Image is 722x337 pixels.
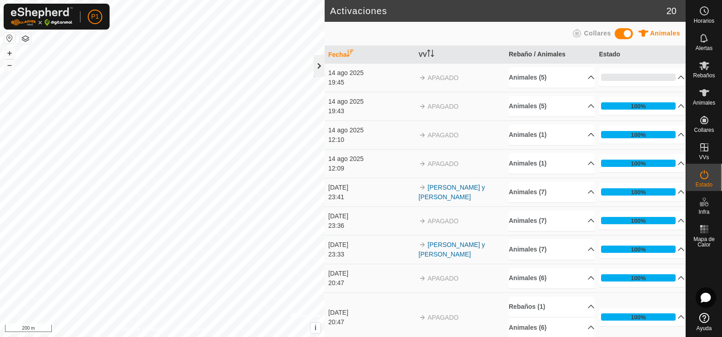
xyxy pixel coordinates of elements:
[328,164,414,173] div: 12:09
[693,73,715,78] span: Rebaños
[419,74,426,81] img: arrow
[694,18,714,24] span: Horarios
[419,241,485,258] a: [PERSON_NAME] y [PERSON_NAME]
[328,126,414,135] div: 14 ago 2025
[428,103,459,110] span: APAGADO
[328,135,414,145] div: 12:10
[509,153,595,174] p-accordion-header: Animales (1)
[601,274,676,282] div: 100%
[599,68,685,86] p-accordion-header: 0%
[599,183,685,201] p-accordion-header: 100%
[509,297,595,317] p-accordion-header: Rebaños (1)
[419,103,426,110] img: arrow
[328,278,414,288] div: 20:47
[415,46,506,64] th: VV
[428,217,459,225] span: APAGADO
[419,241,426,248] img: arrow
[419,131,426,139] img: arrow
[599,308,685,326] p-accordion-header: 100%
[328,78,414,87] div: 19:45
[315,324,316,332] span: i
[696,182,712,187] span: Estado
[328,221,414,231] div: 23:36
[427,51,434,58] p-sorticon: Activar para ordenar
[686,309,722,335] a: Ayuda
[601,313,676,321] div: 100%
[599,97,685,115] p-accordion-header: 100%
[509,96,595,116] p-accordion-header: Animales (5)
[693,100,715,106] span: Animales
[631,313,646,322] div: 100%
[346,51,354,58] p-sorticon: Activar para ordenar
[419,160,426,167] img: arrow
[328,97,414,106] div: 14 ago 2025
[115,325,168,333] a: Política de Privacidad
[631,188,646,196] div: 100%
[509,182,595,202] p-accordion-header: Animales (7)
[328,68,414,78] div: 14 ago 2025
[328,308,414,317] div: [DATE]
[694,127,714,133] span: Collares
[509,125,595,145] p-accordion-header: Animales (1)
[328,317,414,327] div: 20:47
[599,240,685,258] p-accordion-header: 100%
[631,102,646,111] div: 100%
[419,275,426,282] img: arrow
[179,325,209,333] a: Contáctenos
[631,274,646,282] div: 100%
[4,60,15,70] button: –
[328,240,414,250] div: [DATE]
[696,45,712,51] span: Alertas
[596,46,686,64] th: Estado
[428,74,459,81] span: APAGADO
[698,209,709,215] span: Infra
[599,126,685,144] p-accordion-header: 100%
[601,217,676,224] div: 100%
[330,5,667,16] h2: Activaciones
[697,326,712,331] span: Ayuda
[631,216,646,225] div: 100%
[509,211,595,231] p-accordion-header: Animales (7)
[631,245,646,254] div: 100%
[328,250,414,259] div: 23:33
[4,33,15,44] button: Restablecer Mapa
[599,269,685,287] p-accordion-header: 100%
[428,160,459,167] span: APAGADO
[91,12,99,21] span: P1
[311,323,321,333] button: i
[328,211,414,221] div: [DATE]
[601,160,676,167] div: 100%
[505,46,596,64] th: Rebaño / Animales
[328,106,414,116] div: 19:43
[4,48,15,59] button: +
[419,184,426,191] img: arrow
[328,269,414,278] div: [DATE]
[601,74,676,81] div: 0%
[599,211,685,230] p-accordion-header: 100%
[509,239,595,260] p-accordion-header: Animales (7)
[599,154,685,172] p-accordion-header: 100%
[20,33,31,44] button: Capas del Mapa
[325,46,415,64] th: Fecha
[328,154,414,164] div: 14 ago 2025
[667,4,677,18] span: 20
[601,188,676,196] div: 100%
[688,236,720,247] span: Mapa de Calor
[601,246,676,253] div: 100%
[509,67,595,88] p-accordion-header: Animales (5)
[428,314,459,321] span: APAGADO
[650,30,680,37] span: Animales
[428,275,459,282] span: APAGADO
[419,184,485,201] a: [PERSON_NAME] y [PERSON_NAME]
[601,102,676,110] div: 100%
[699,155,709,160] span: VVs
[328,192,414,202] div: 23:41
[509,268,595,288] p-accordion-header: Animales (6)
[428,131,459,139] span: APAGADO
[419,314,426,321] img: arrow
[601,131,676,138] div: 100%
[328,183,414,192] div: [DATE]
[631,131,646,139] div: 100%
[11,7,73,26] img: Logo Gallagher
[584,30,611,37] span: Collares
